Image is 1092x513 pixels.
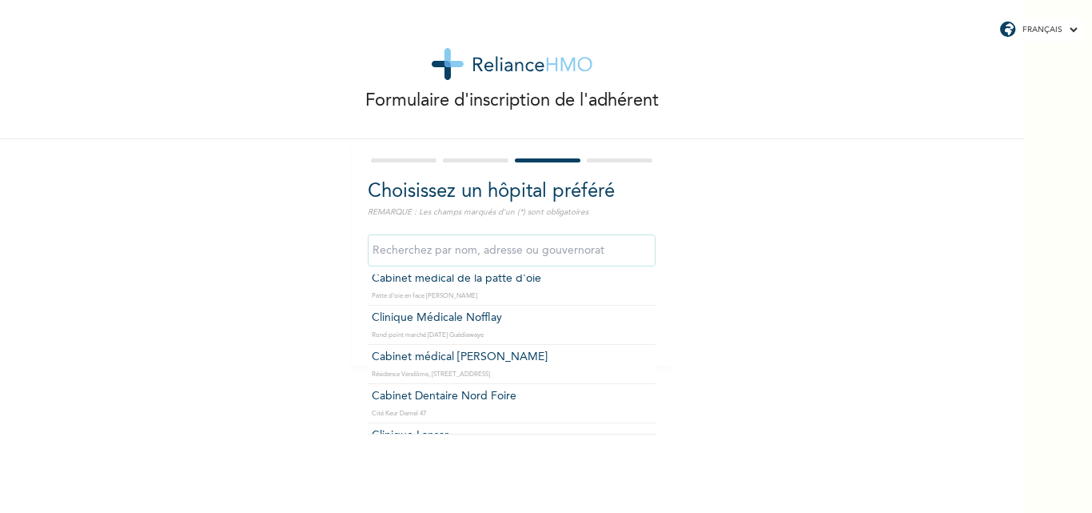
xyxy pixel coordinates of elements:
font: Choisissez un hôpital préféré [368,182,615,202]
font: Cabinet médical [PERSON_NAME] [372,351,548,363]
font: Résidence Vendôme, [STREET_ADDRESS] [372,371,490,378]
font: Clinique Lansar [372,430,448,441]
font: Rond point marché [DATE] Guédiawaye [372,332,484,339]
font: Cité Keur Damel 47 [372,411,426,417]
font: Formulaire d'inscription de l'adhérent [365,92,659,110]
font: Cabinet médical de la patte d'oie [372,273,541,284]
font: Cabinet Dentaire Nord Foire [372,391,516,402]
font: Patte d'oie en face [PERSON_NAME] [372,293,477,299]
img: logo [432,48,592,80]
font: REMARQUE : Les champs marqués d'un (*) sont obligatoires [368,208,588,216]
font: Clinique Médicale Nofflay [372,312,502,323]
input: Recherchez par nom, adresse ou gouvernorat [368,234,656,267]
